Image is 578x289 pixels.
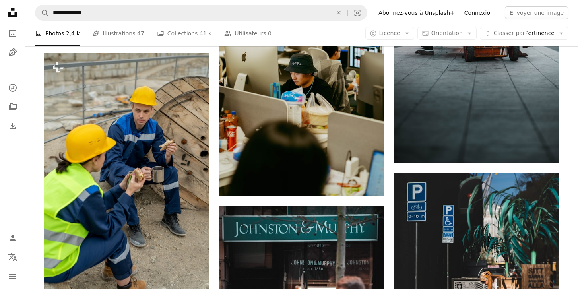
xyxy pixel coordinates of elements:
[5,118,21,134] a: Historique de téléchargement
[5,230,21,246] a: Connexion / S’inscrire
[5,80,21,96] a: Explorer
[460,6,498,19] a: Connexion
[35,5,367,21] form: Rechercher des visuels sur tout le site
[5,45,21,60] a: Illustrations
[494,29,555,37] span: Pertinence
[5,99,21,115] a: Collections
[417,27,477,40] button: Orientation
[200,29,211,38] span: 41 k
[379,30,400,36] span: Licence
[348,5,367,20] button: Recherche de visuels
[219,68,384,76] a: Des gens travaillant à l’ordinateur dans un bureau moderne.
[374,6,460,19] a: Abonnez-vous à Unsplash+
[5,249,21,265] button: Langue
[505,6,568,19] button: Envoyer une image
[44,173,209,180] a: Deux maçons discutent et déjeunent à la pause
[5,268,21,284] button: Menu
[431,30,463,36] span: Orientation
[35,5,49,20] button: Rechercher sur Unsplash
[93,21,144,46] a: Illustrations 47
[365,27,414,40] button: Licence
[330,5,347,20] button: Effacer
[5,5,21,22] a: Accueil — Unsplash
[268,29,272,38] span: 0
[5,25,21,41] a: Photos
[137,29,144,38] span: 47
[157,21,211,46] a: Collections 41 k
[480,27,568,40] button: Classer parPertinence
[224,21,272,46] a: Utilisateurs 0
[494,30,525,36] span: Classer par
